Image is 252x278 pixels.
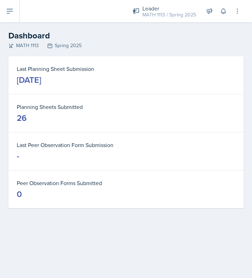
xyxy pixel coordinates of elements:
dt: Peer Observation Forms Submitted [17,179,235,187]
h2: Dashboard [8,29,244,42]
div: 26 [17,112,27,124]
div: [DATE] [17,74,41,86]
div: - [17,151,19,162]
dt: Planning Sheets Submitted [17,103,235,111]
div: Leader [142,4,196,13]
dt: Last Planning Sheet Submission [17,65,235,73]
div: MATH 1113 / Spring 2025 [142,11,196,19]
div: 0 [17,189,22,200]
div: MATH 1113 Spring 2025 [8,42,244,49]
dt: Last Peer Observation Form Submission [17,141,235,149]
